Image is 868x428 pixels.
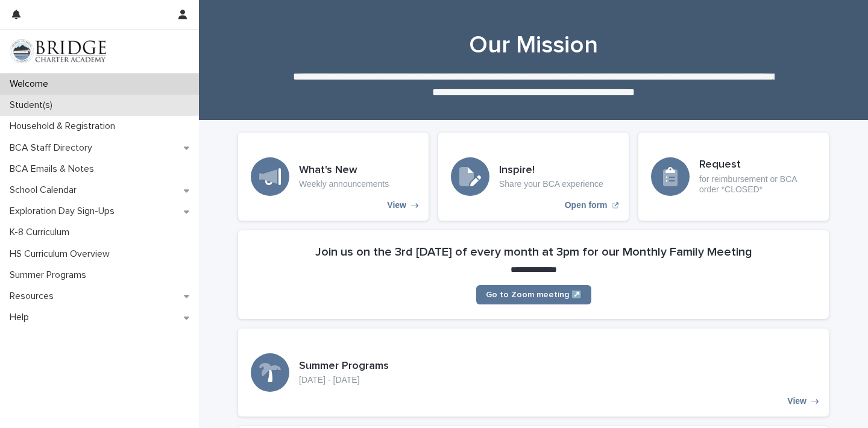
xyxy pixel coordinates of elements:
[5,142,102,154] p: BCA Staff Directory
[486,291,582,299] span: Go to Zoom meeting ↗️
[499,164,603,177] h3: Inspire!
[5,291,63,302] p: Resources
[476,285,591,304] a: Go to Zoom meeting ↗️
[5,269,96,281] p: Summer Programs
[299,179,389,189] p: Weekly announcements
[10,39,106,63] img: V1C1m3IdTEidaUdm9Hs0
[238,133,429,221] a: View
[5,227,79,238] p: K-8 Curriculum
[699,174,816,195] p: for reimbursement or BCA order *CLOSED*
[5,248,119,260] p: HS Curriculum Overview
[699,159,816,172] h3: Request
[238,329,829,417] a: View
[565,200,608,210] p: Open form
[5,312,39,323] p: Help
[499,179,603,189] p: Share your BCA experience
[299,164,389,177] h3: What's New
[5,78,58,90] p: Welcome
[787,396,807,406] p: View
[387,200,406,210] p: View
[238,31,829,60] h1: Our Mission
[315,245,752,259] h2: Join us on the 3rd [DATE] of every month at 3pm for our Monthly Family Meeting
[299,375,389,385] p: [DATE] - [DATE]
[5,206,124,217] p: Exploration Day Sign-Ups
[5,163,104,175] p: BCA Emails & Notes
[438,133,629,221] a: Open form
[5,121,125,132] p: Household & Registration
[299,360,389,373] h3: Summer Programs
[5,99,62,111] p: Student(s)
[5,184,86,196] p: School Calendar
